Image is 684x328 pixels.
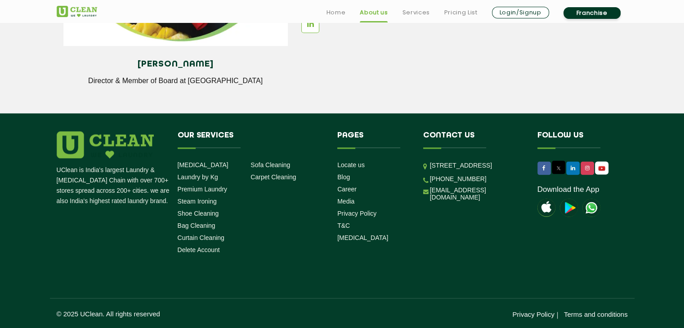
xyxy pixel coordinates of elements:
[337,173,350,181] a: Blog
[537,131,617,148] h4: Follow us
[492,7,549,18] a: Login/Signup
[178,222,215,229] a: Bag Cleaning
[337,210,376,217] a: Privacy Policy
[337,161,365,168] a: Locate us
[444,7,478,18] a: Pricing List
[57,6,97,17] img: UClean Laundry and Dry Cleaning
[337,198,354,205] a: Media
[178,198,217,205] a: Steam Ironing
[178,210,219,217] a: Shoe Cleaning
[564,310,628,318] a: Terms and conditions
[337,186,357,193] a: Career
[57,165,171,206] p: UClean is India's largest Laundry & [MEDICAL_DATA] Chain with over 700+ stores spread across 200+...
[512,310,554,318] a: Privacy Policy
[537,199,555,217] img: apple-icon.png
[430,160,524,171] p: [STREET_ADDRESS]
[57,310,342,318] p: © 2025 UClean. All rights reserved
[178,173,218,181] a: Laundry by Kg
[337,131,410,148] h4: Pages
[423,131,524,148] h4: Contact us
[430,175,487,182] a: [PHONE_NUMBER]
[178,131,324,148] h4: Our Services
[337,234,388,241] a: [MEDICAL_DATA]
[178,246,220,253] a: Delete Account
[402,7,429,18] a: Services
[250,173,296,181] a: Carpet Cleaning
[360,7,388,18] a: About us
[326,7,346,18] a: Home
[250,161,290,168] a: Sofa Cleaning
[582,199,600,217] img: UClean Laundry and Dry Cleaning
[596,164,608,173] img: UClean Laundry and Dry Cleaning
[70,59,281,69] h4: [PERSON_NAME]
[563,7,621,19] a: Franchise
[178,161,228,168] a: [MEDICAL_DATA]
[178,234,224,241] a: Curtain Cleaning
[70,77,281,85] p: Director & Member of Board at [GEOGRAPHIC_DATA]
[57,131,154,158] img: logo.png
[537,185,599,194] a: Download the App
[337,222,350,229] a: T&C
[560,199,578,217] img: playstoreicon.png
[430,186,524,201] a: [EMAIL_ADDRESS][DOMAIN_NAME]
[178,186,228,193] a: Premium Laundry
